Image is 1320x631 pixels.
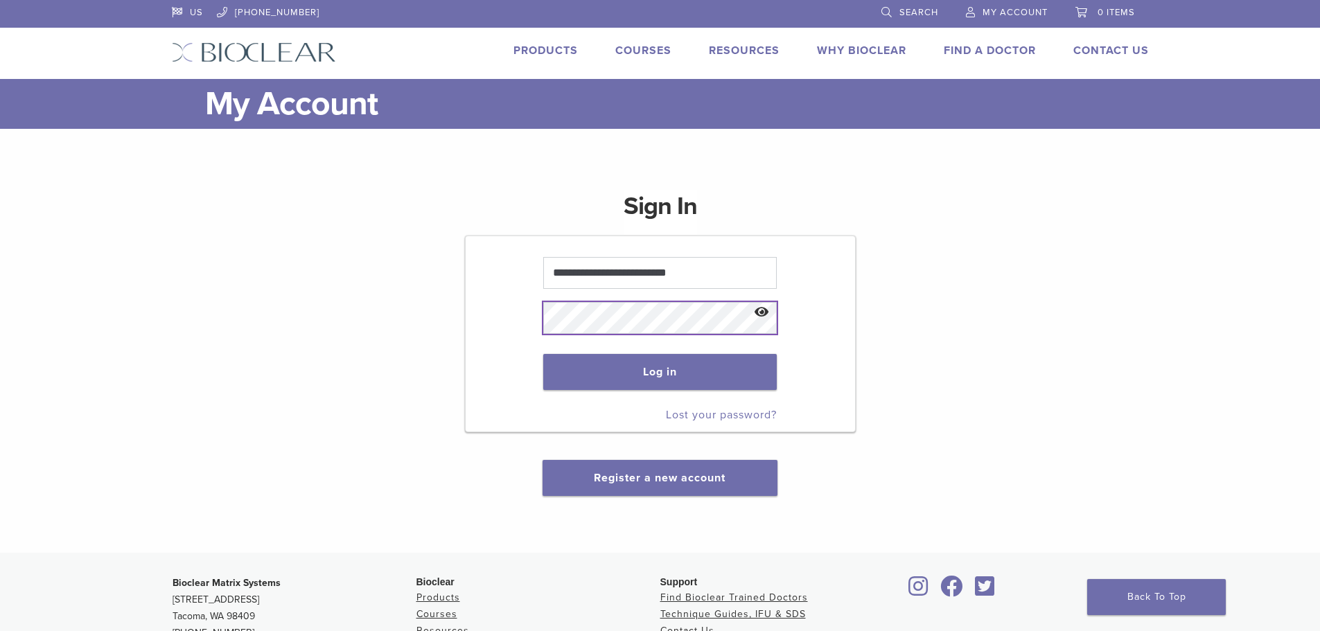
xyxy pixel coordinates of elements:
[416,576,455,587] span: Bioclear
[1098,7,1135,18] span: 0 items
[416,592,460,603] a: Products
[172,42,336,62] img: Bioclear
[983,7,1048,18] span: My Account
[513,44,578,57] a: Products
[205,79,1149,129] h1: My Account
[944,44,1036,57] a: Find A Doctor
[709,44,780,57] a: Resources
[904,584,933,598] a: Bioclear
[543,354,777,390] button: Log in
[899,7,938,18] span: Search
[936,584,968,598] a: Bioclear
[615,44,671,57] a: Courses
[817,44,906,57] a: Why Bioclear
[416,608,457,620] a: Courses
[971,584,1000,598] a: Bioclear
[660,608,806,620] a: Technique Guides, IFU & SDS
[594,471,725,485] a: Register a new account
[660,576,698,587] span: Support
[660,592,808,603] a: Find Bioclear Trained Doctors
[173,577,281,589] strong: Bioclear Matrix Systems
[747,295,777,330] button: Show password
[624,190,697,234] h1: Sign In
[666,408,777,422] a: Lost your password?
[543,460,777,496] button: Register a new account
[1073,44,1149,57] a: Contact Us
[1087,579,1226,615] a: Back To Top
